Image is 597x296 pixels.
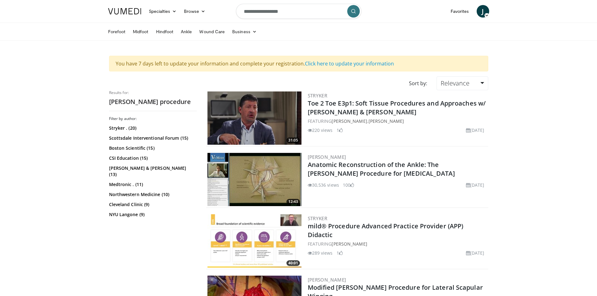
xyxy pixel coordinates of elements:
a: Stryker [308,92,327,99]
div: FEATURING [308,241,487,247]
a: [PERSON_NAME] & [PERSON_NAME] (13) [109,165,195,178]
img: 5a24c186-d7fd-471e-9a81-cffed9b91a88.300x170_q85_crop-smart_upscale.jpg [207,91,301,145]
a: 12:43 [207,153,301,206]
a: 40:01 [207,214,301,267]
a: [PERSON_NAME] [308,154,346,160]
a: Business [228,25,260,38]
a: Medtronic . (11) [109,181,195,188]
a: Stryker . (20) [109,125,195,131]
a: Hindfoot [152,25,177,38]
a: Cleveland Clinic (9) [109,201,195,208]
a: Favorites [447,5,473,18]
a: Toe 2 Toe E3p1: Soft Tissue Procedures and Approaches w/ [PERSON_NAME] & [PERSON_NAME] [308,99,486,116]
li: [DATE] [466,182,484,188]
a: Relevance [437,76,488,90]
a: Northwestern Medicine (10) [109,191,195,198]
a: J [477,5,489,18]
a: Browse [180,5,209,18]
a: mild® Procedure Advanced Practice Provider (APP) Didactic [308,222,463,239]
span: 40:01 [286,260,300,266]
li: [DATE] [466,127,484,133]
img: VuMedi Logo [108,8,141,14]
a: [PERSON_NAME] [308,277,346,283]
a: Click here to update your information [305,60,394,67]
span: Relevance [441,79,469,87]
img: 4f822da0-6aaa-4e81-8821-7a3c5bb607c6.300x170_q85_crop-smart_upscale.jpg [207,214,301,267]
li: 1 [337,127,343,133]
span: 12:43 [286,199,300,205]
div: Sort by: [404,76,432,90]
a: Ankle [177,25,196,38]
div: FEATURING , [308,118,487,124]
li: 100 [343,182,354,188]
a: Boston Scientific (15) [109,145,195,151]
a: Specialties [145,5,181,18]
a: CSI Education (15) [109,155,195,161]
a: 31:05 [207,91,301,145]
h2: [PERSON_NAME] procedure [109,98,197,106]
a: Stryker [308,215,327,221]
img: 279206_0002_1.png.300x170_q85_crop-smart_upscale.jpg [207,153,301,206]
a: Anatomic Reconstruction of the Ankle: The [PERSON_NAME] Procedure for [MEDICAL_DATA] [308,160,455,178]
a: [PERSON_NAME] [332,241,367,247]
li: 1 [337,250,343,256]
a: [PERSON_NAME] [332,118,367,124]
a: Forefoot [104,25,129,38]
div: You have 7 days left to update your information and complete your registration. [109,56,488,71]
a: Midfoot [129,25,152,38]
a: [PERSON_NAME] [369,118,404,124]
li: 30,536 views [308,182,339,188]
a: NYU Langone (9) [109,211,195,218]
input: Search topics, interventions [236,4,361,19]
li: 289 views [308,250,333,256]
p: Results for: [109,90,197,95]
h3: Filter by author: [109,116,197,121]
li: 220 views [308,127,333,133]
li: [DATE] [466,250,484,256]
span: 31:05 [286,138,300,143]
a: Wound Care [196,25,228,38]
a: Scottsdale Interventional Forum (15) [109,135,195,141]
